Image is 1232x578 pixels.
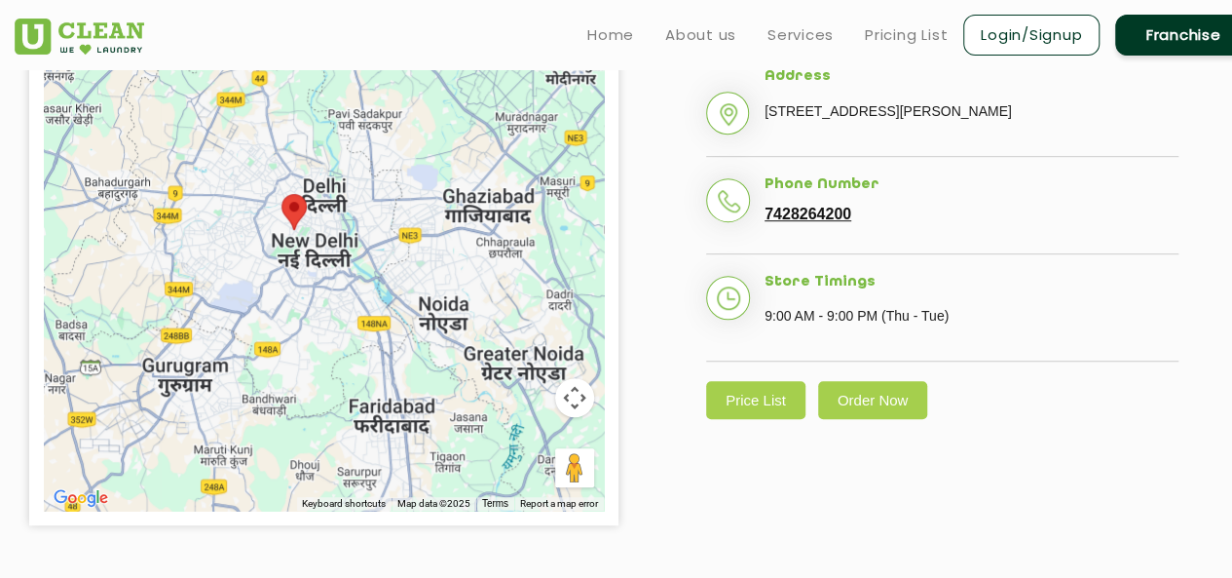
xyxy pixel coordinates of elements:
[963,15,1100,56] a: Login/Signup
[587,23,634,47] a: Home
[555,378,594,417] button: Map camera controls
[49,485,113,511] a: Open this area in Google Maps (opens a new window)
[665,23,736,47] a: About us
[555,448,594,487] button: Drag Pegman onto the map to open Street View
[302,497,386,511] button: Keyboard shortcuts
[482,497,508,511] a: Terms
[765,96,1178,126] p: [STREET_ADDRESS][PERSON_NAME]
[765,301,1178,330] p: 9:00 AM - 9:00 PM (Thu - Tue)
[49,485,113,511] img: Google
[765,274,1178,291] h5: Store Timings
[15,19,144,55] img: UClean Laundry and Dry Cleaning
[767,23,834,47] a: Services
[765,176,1178,194] h5: Phone Number
[520,497,598,511] a: Report a map error
[397,498,470,509] span: Map data ©2025
[765,68,1178,86] h5: Address
[818,381,928,419] a: Order Now
[706,381,805,419] a: Price List
[865,23,948,47] a: Pricing List
[765,206,851,223] a: 7428264200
